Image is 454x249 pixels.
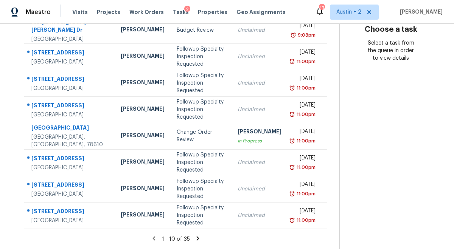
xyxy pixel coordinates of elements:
[289,217,295,224] img: Overdue Alarm Icon
[365,39,417,62] div: Select a task from the queue in order to view details
[26,8,51,16] span: Maestro
[31,207,109,217] div: [STREET_ADDRESS]
[177,204,225,227] div: Followup Specialty Inspection Requested
[295,137,316,145] div: 11:00pm
[173,9,189,15] span: Tasks
[294,154,316,164] div: [DATE]
[289,137,295,145] img: Overdue Alarm Icon
[177,45,225,68] div: Followup Specialty Inspection Requested
[97,8,120,16] span: Projects
[289,111,295,118] img: Overdue Alarm Icon
[289,84,295,92] img: Overdue Alarm Icon
[121,211,165,220] div: [PERSON_NAME]
[295,190,316,198] div: 11:00pm
[162,237,190,242] span: 1 - 10 of 35
[129,8,164,16] span: Work Orders
[31,155,109,164] div: [STREET_ADDRESS]
[295,164,316,171] div: 11:00pm
[290,31,296,39] img: Overdue Alarm Icon
[31,133,109,148] div: [GEOGRAPHIC_DATA], [GEOGRAPHIC_DATA], 78610
[177,178,225,200] div: Followup Specialty Inspection Requested
[295,84,316,92] div: 11:00pm
[31,85,109,92] div: [GEOGRAPHIC_DATA]
[294,48,316,58] div: [DATE]
[121,26,165,35] div: [PERSON_NAME]
[295,58,316,65] div: 11:00pm
[238,212,281,219] div: Unclaimed
[31,190,109,198] div: [GEOGRAPHIC_DATA]
[397,8,443,16] span: [PERSON_NAME]
[295,111,316,118] div: 11:00pm
[121,158,165,167] div: [PERSON_NAME]
[238,137,281,145] div: In Progress
[295,217,316,224] div: 11:00pm
[31,75,109,85] div: [STREET_ADDRESS]
[31,124,109,133] div: [GEOGRAPHIC_DATA]
[365,26,417,33] h3: Choose a task
[238,79,281,87] div: Unclaimed
[289,58,295,65] img: Overdue Alarm Icon
[294,101,316,111] div: [DATE]
[121,184,165,194] div: [PERSON_NAME]
[294,128,316,137] div: [DATE]
[319,5,324,12] div: 47
[177,72,225,94] div: Followup Specialty Inspection Requested
[289,190,295,198] img: Overdue Alarm Icon
[296,31,316,39] div: 9:03pm
[31,111,109,119] div: [GEOGRAPHIC_DATA]
[294,75,316,84] div: [DATE]
[31,217,109,224] div: [GEOGRAPHIC_DATA]
[238,53,281,60] div: Unclaimed
[177,151,225,174] div: Followup Specialty Inspection Requested
[238,159,281,166] div: Unclaimed
[72,8,88,16] span: Visits
[198,8,227,16] span: Properties
[31,19,109,36] div: 214 [PERSON_NAME] [PERSON_NAME] Dr
[238,26,281,34] div: Unclaimed
[236,8,286,16] span: Geo Assignments
[294,22,316,31] div: [DATE]
[289,164,295,171] img: Overdue Alarm Icon
[294,181,316,190] div: [DATE]
[31,181,109,190] div: [STREET_ADDRESS]
[31,49,109,58] div: [STREET_ADDRESS]
[238,128,281,137] div: [PERSON_NAME]
[121,52,165,62] div: [PERSON_NAME]
[238,106,281,113] div: Unclaimed
[31,164,109,172] div: [GEOGRAPHIC_DATA]
[184,6,190,13] div: 2
[121,79,165,88] div: [PERSON_NAME]
[121,105,165,114] div: [PERSON_NAME]
[31,58,109,66] div: [GEOGRAPHIC_DATA]
[177,26,225,34] div: Budget Review
[31,36,109,43] div: [GEOGRAPHIC_DATA]
[177,98,225,121] div: Followup Specialty Inspection Requested
[177,128,225,144] div: Change Order Review
[336,8,361,16] span: Austin + 2
[31,102,109,111] div: [STREET_ADDRESS]
[238,185,281,193] div: Unclaimed
[294,207,316,217] div: [DATE]
[121,131,165,141] div: [PERSON_NAME]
